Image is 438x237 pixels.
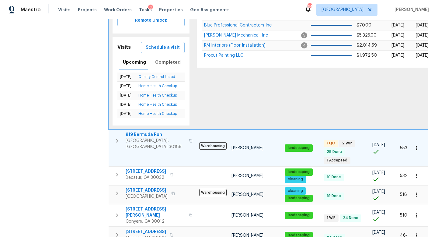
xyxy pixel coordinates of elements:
[400,146,407,150] span: 553
[324,175,343,180] span: 19 Done
[204,44,266,47] a: RM Interiors (Floor Installation)
[285,213,312,218] span: landscaping
[400,193,407,197] span: 518
[204,54,243,57] a: Procut Painting LLC
[126,168,166,175] span: [STREET_ADDRESS]
[139,8,152,12] span: Tasks
[372,189,385,194] span: [DATE]
[356,33,377,37] span: $5,325.00
[392,7,429,13] span: [PERSON_NAME]
[148,5,153,11] div: 3
[231,146,263,150] span: [PERSON_NAME]
[204,43,266,48] span: RM Interiors (Floor Installation)
[301,32,307,38] span: 5
[285,145,312,150] span: landscaping
[324,193,343,199] span: 19 Done
[285,177,305,182] span: cleaning
[141,42,185,53] button: Schedule a visit
[356,53,377,58] span: $1,972.50
[356,43,377,48] span: $2,014.59
[126,138,185,150] span: [GEOGRAPHIC_DATA], [GEOGRAPHIC_DATA] 30189
[285,196,312,201] span: landscaping
[204,23,272,27] a: Blue Professional Contractors Inc
[340,141,354,146] span: 2 WIP
[231,174,263,178] span: [PERSON_NAME]
[391,33,404,37] span: [DATE]
[324,149,344,154] span: 28 Done
[117,82,136,91] td: [DATE]
[322,7,363,13] span: [GEOGRAPHIC_DATA]
[231,213,263,218] span: [PERSON_NAME]
[155,58,181,66] span: Completed
[117,44,131,51] h5: Visits
[204,34,268,37] a: [PERSON_NAME] Mechanical, Inc
[117,91,136,100] td: [DATE]
[58,7,71,13] span: Visits
[308,4,312,10] div: 64
[416,33,429,37] span: [DATE]
[123,58,146,66] span: Upcoming
[138,75,175,79] a: Quality Control Listed
[159,7,183,13] span: Properties
[78,7,97,13] span: Projects
[190,7,230,13] span: Geo Assignments
[372,143,385,147] span: [DATE]
[301,42,308,48] span: 4
[400,174,408,178] span: 532
[138,94,177,97] a: Home Health Checkup
[126,218,185,225] span: Conyers, GA 30012
[126,132,185,138] span: 819 Bermuda Run
[117,100,136,109] td: [DATE]
[285,188,305,193] span: cleaning
[285,169,312,175] span: landscaping
[340,215,361,221] span: 24 Done
[324,141,337,146] span: 1 QC
[416,23,429,27] span: [DATE]
[126,175,166,181] span: Decatur, GA 30032
[104,7,132,13] span: Work Orders
[372,210,385,214] span: [DATE]
[391,43,404,48] span: [DATE]
[199,189,227,196] span: Warehousing
[138,103,177,106] a: Home Health Checkup
[126,193,168,200] span: [GEOGRAPHIC_DATA]
[199,142,227,150] span: Warehousing
[416,53,429,58] span: [DATE]
[146,44,180,51] span: Schedule a visit
[117,73,136,82] td: [DATE]
[400,213,407,218] span: 510
[391,53,404,58] span: [DATE]
[372,230,385,235] span: [DATE]
[126,229,166,235] span: [STREET_ADDRESS]
[117,109,136,118] td: [DATE]
[204,53,243,58] span: Procut Painting LLC
[122,17,180,24] span: Remote Unlock
[324,158,350,163] span: 1 Accepted
[126,206,185,218] span: [STREET_ADDRESS][PERSON_NAME]
[372,171,385,175] span: [DATE]
[324,215,338,221] span: 1 WIP
[356,23,371,27] span: $70.00
[138,112,177,115] a: Home Health Checkup
[21,7,41,13] span: Maestro
[126,187,168,193] span: [STREET_ADDRESS]
[416,43,429,48] span: [DATE]
[231,193,263,197] span: [PERSON_NAME]
[391,23,404,27] span: [DATE]
[117,15,185,26] button: Remote Unlock
[138,84,177,88] a: Home Health Checkup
